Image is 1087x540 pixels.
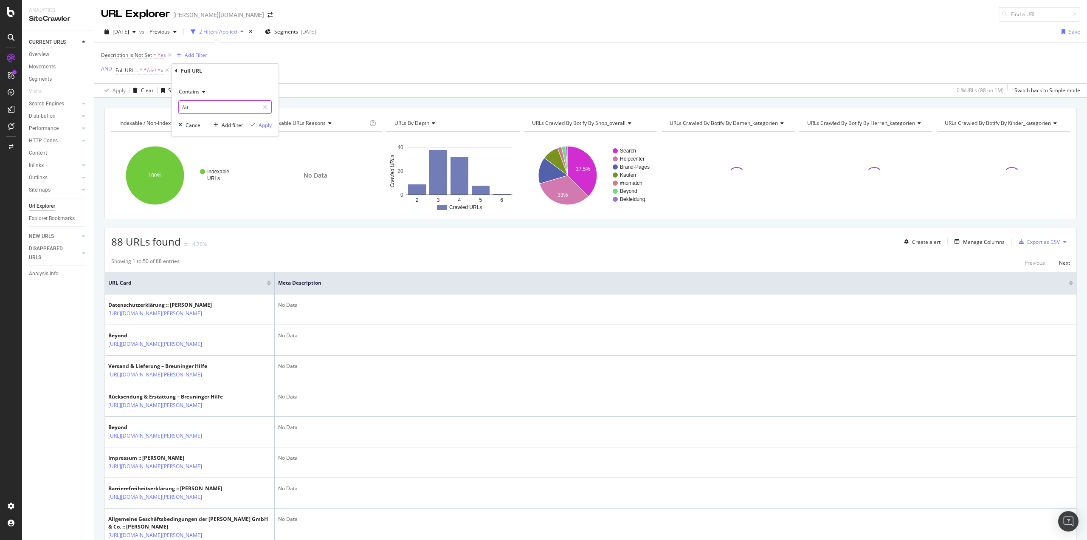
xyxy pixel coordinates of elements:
div: Beyond [108,424,239,431]
text: Search [620,148,636,154]
button: 2 Filters Applied [187,25,247,39]
div: Export as CSV [1027,238,1060,246]
button: Create alert [901,235,941,249]
span: URLs Crawled By Botify By damen_kategorien [670,119,778,127]
text: Beyond [620,188,637,194]
text: 6 [500,197,503,203]
div: No Data [278,424,1073,431]
div: Analysis Info [29,269,59,278]
div: Allgemeine Geschäftsbedingungen der [PERSON_NAME] GmbH & Co. :: [PERSON_NAME] [108,515,271,531]
button: Save [158,84,180,97]
a: Movements [29,62,88,71]
a: [URL][DOMAIN_NAME][PERSON_NAME] [108,432,202,440]
div: Next [1059,259,1070,266]
div: Sitemaps [29,186,51,195]
button: [DATE] [101,25,139,39]
div: times [247,28,254,36]
text: 0 [400,192,403,198]
div: Previous [1025,259,1045,266]
div: Movements [29,62,56,71]
text: 40 [397,144,403,150]
span: Non-Indexable URLs Reasons [257,119,326,127]
svg: A chart. [386,139,519,212]
div: Manage Columns [963,238,1005,246]
span: Full URL [115,67,134,74]
div: Versand & Lieferung – Breuninger Hilfe [108,362,239,370]
text: Crawled URLs [449,204,482,210]
text: Crawled URLs [389,155,395,187]
a: Search Engines [29,99,79,108]
div: Overview [29,50,49,59]
text: Helpcenter [620,156,645,162]
span: Meta Description [278,279,1056,287]
div: Visits [29,87,42,96]
h4: Indexable / Non-Indexable URLs Distribution [118,116,236,130]
div: CURRENT URLS [29,38,66,47]
text: #nomatch [620,180,642,186]
button: Add filter [210,121,243,129]
h4: URLs Crawled By Botify By kinder_kategorien [943,116,1064,130]
text: Bekleidung [620,196,645,202]
div: Add filter [222,122,243,129]
div: Save [168,87,180,94]
button: Previous [146,25,180,39]
div: Performance [29,124,59,133]
span: 2025 Sep. 8th [113,28,129,35]
text: 2 [416,197,419,203]
span: URLs Crawled By Botify By kinder_kategorien [945,119,1051,127]
text: Indexable [207,169,229,175]
button: Export as CSV [1015,235,1060,249]
text: 20 [397,168,403,174]
span: Indexable / Non-Indexable URLs distribution [119,119,223,127]
a: Performance [29,124,79,133]
div: Content [29,149,47,158]
div: No Data [278,332,1073,339]
text: URLs [207,175,220,181]
div: URL Explorer [101,7,170,21]
text: 5 [479,197,482,203]
button: Next [1059,257,1070,268]
div: +4.76% [189,240,207,248]
a: Explorer Bookmarks [29,214,88,223]
input: Find a URL [999,7,1080,22]
button: Save [1058,25,1080,39]
button: Add Filter [173,50,207,60]
div: Search Engines [29,99,64,108]
span: Description is Not Set [101,51,152,59]
div: 0 % URLs ( 88 on 1M ) [957,87,1004,94]
span: Previous [146,28,170,35]
span: URLs Crawled By Botify By herren_kategorien [807,119,915,127]
svg: A chart. [524,139,656,212]
div: Barrierefreiheitserklärung :: [PERSON_NAME] [108,485,239,492]
div: Beyond [108,332,239,339]
div: Showing 1 to 50 of 88 entries [111,257,180,268]
div: Apply [113,87,126,94]
div: NEW URLS [29,232,54,241]
a: HTTP Codes [29,136,79,145]
div: 2 Filters Applied [199,28,237,35]
text: Kaufen [620,172,636,178]
span: Segments [274,28,298,35]
div: Full URL [181,67,202,74]
a: Content [29,149,88,158]
h4: URLs Crawled By Botify By shop_overall [530,116,650,130]
div: Rücksendung & Erstattung – Breuninger Hilfe [108,393,239,401]
a: Sitemaps [29,186,79,195]
div: Open Intercom Messenger [1058,511,1079,532]
text: 37.5% [576,166,590,172]
span: Yes [158,49,166,61]
a: Outlinks [29,173,79,182]
a: [URL][DOMAIN_NAME][PERSON_NAME] [108,531,202,540]
a: [URL][DOMAIN_NAME][PERSON_NAME] [108,370,202,379]
div: AND [101,65,112,72]
span: ^.*/de/.*$ [140,65,163,76]
h4: URLs Crawled By Botify By damen_kategorien [668,116,791,130]
text: 100% [149,172,162,178]
span: = [135,67,138,74]
h4: URLs by Depth [393,116,512,130]
div: Clear [141,87,154,94]
div: Add Filter [185,51,207,59]
span: Contains [179,88,200,95]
